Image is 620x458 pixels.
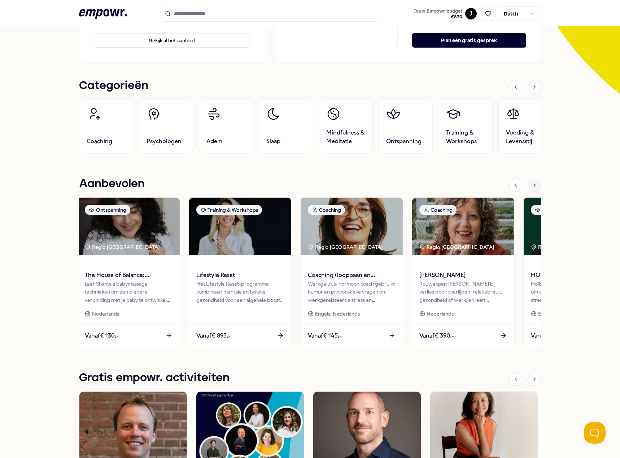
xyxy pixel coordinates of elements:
span: Jouw Empowr budget [414,8,462,14]
span: Coaching [87,137,112,146]
img: package image [412,198,514,255]
a: Jouw Empowr budget€830 [411,6,465,21]
h1: Gratis empowr. activiteiten [79,369,230,387]
a: Ontspanning [379,99,433,153]
div: Ontspanning [531,205,576,215]
span: Vanaf € 895,- [196,331,231,340]
span: Adem [206,137,222,146]
div: Holistische massage & therapie helpt om onderliggende oorzaken van stress- en andere fysieke klac... [531,280,619,304]
span: Training & Workshops [446,128,485,146]
a: Training & Workshops [438,99,493,153]
span: HOLOS massagetherapie [531,270,619,280]
span: Engels, Nederlands [315,310,360,318]
a: Adem [199,99,253,153]
div: Leer Shantala babymassage technieken om een diepere verbinding met je baby te ontwikkelen en hun ... [85,280,173,304]
button: Plan een gratis gesprek [412,33,526,48]
a: package imageTraining & WorkshopsLifestyle ResetHet Lifestyle Reset-programma combineert mentale ... [189,197,292,347]
a: package imageCoachingRegio [GEOGRAPHIC_DATA] Coaching (loopbaan en werkgeluk)Werkgeluk & hormoon ... [300,197,403,347]
span: Vanaf € 130,- [85,331,119,340]
div: Regio [GEOGRAPHIC_DATA] [308,243,384,251]
div: Training & Workshops [196,205,262,215]
div: Ontspanning [85,205,130,215]
span: Psychologen [147,137,182,146]
img: package image [189,198,291,255]
div: Regio [GEOGRAPHIC_DATA] + 2 [531,243,614,251]
div: Coaching [308,205,345,215]
div: Regio [GEOGRAPHIC_DATA] [85,243,161,251]
span: [PERSON_NAME] [419,270,507,280]
a: package imageOntspanningRegio [GEOGRAPHIC_DATA] The House of Balance: Babymassage aan huisLeer Sh... [77,197,180,347]
div: Rouwexpert [PERSON_NAME] bij verlies door overlijden, relatiebreuk, gezondheid of werk, en leert ... [419,280,507,304]
span: € 830 [414,14,462,20]
span: Nederlands [427,310,454,318]
a: Bekijk al het aanbod [94,22,250,48]
a: Coaching [79,99,133,153]
span: Slaap [266,137,280,146]
button: Bekijk al het aanbod [94,33,250,48]
div: Coaching [419,205,457,215]
span: Mindfulness & Meditatie [326,128,365,146]
a: package imageCoachingRegio [GEOGRAPHIC_DATA] [PERSON_NAME]Rouwexpert [PERSON_NAME] bij verlies do... [412,197,515,347]
div: Regio [GEOGRAPHIC_DATA] [419,243,495,251]
h1: Aanbevolen [79,175,145,193]
button: J [465,8,477,19]
span: Vanaf € 390,- [419,331,454,340]
input: Search for products, categories or subcategories [161,6,377,22]
span: Voeding & Levensstijl [506,128,545,146]
iframe: Help Scout Beacon - Open [584,422,606,444]
span: Nederlands [92,310,119,318]
span: Coaching (loopbaan en werkgeluk) [308,270,396,280]
img: package image [301,198,403,255]
a: Slaap [259,99,313,153]
span: Lifestyle Reset [196,270,284,280]
a: Psychologen [139,99,193,153]
h1: Categorieën [79,77,148,95]
span: The House of Balance: Babymassage aan huis [85,270,173,280]
a: Mindfulness & Meditatie [319,99,373,153]
span: Vanaf € 145,- [308,331,342,340]
button: Jouw Empowr budget€830 [412,7,464,21]
span: Ontspanning [386,137,422,146]
div: Het Lifestyle Reset-programma combineert mentale en fysieke gezondheid voor een algehele boost in... [196,280,284,304]
img: package image [78,198,180,255]
a: Voeding & Levensstijl [498,99,553,153]
span: Vanaf € 110,- [531,331,564,340]
span: Engels, Nederlands [538,310,583,318]
div: Werkgeluk & hormoon coach gebruikt humor en provocatieve vragen om werkgerelateerde stress en spa... [308,280,396,304]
